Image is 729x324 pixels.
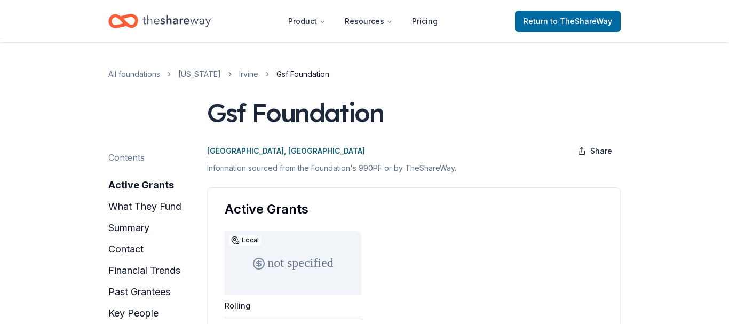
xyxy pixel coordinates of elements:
div: Gsf Foundation [207,98,383,128]
div: Rolling [225,301,250,310]
span: to TheShareWay [550,17,612,26]
span: Share [590,145,612,157]
button: Resources [336,11,401,32]
a: Returnto TheShareWay [515,11,621,32]
button: financial trends [108,262,180,279]
a: All foundations [108,68,160,81]
nav: breadcrumb [108,68,621,81]
button: contact [108,241,144,258]
button: active grants [108,177,174,194]
span: Return [524,15,612,28]
a: Irvine [239,68,258,81]
div: Active Grants [225,201,603,218]
p: Information sourced from the Foundation's 990PF or by TheShareWay. [207,162,621,175]
a: Home [108,9,211,34]
button: Product [280,11,334,32]
button: past grantees [108,283,170,301]
div: not specified [225,231,361,295]
button: what they fund [108,198,181,215]
nav: Main [280,9,446,34]
p: [GEOGRAPHIC_DATA], [GEOGRAPHIC_DATA] [207,145,365,157]
div: Contents [108,151,145,164]
span: Gsf Foundation [276,68,329,81]
div: Local [229,235,261,246]
a: [US_STATE] [178,68,221,81]
button: Share [569,140,621,162]
a: Pricing [403,11,446,32]
button: key people [108,305,159,322]
button: summary [108,219,149,236]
